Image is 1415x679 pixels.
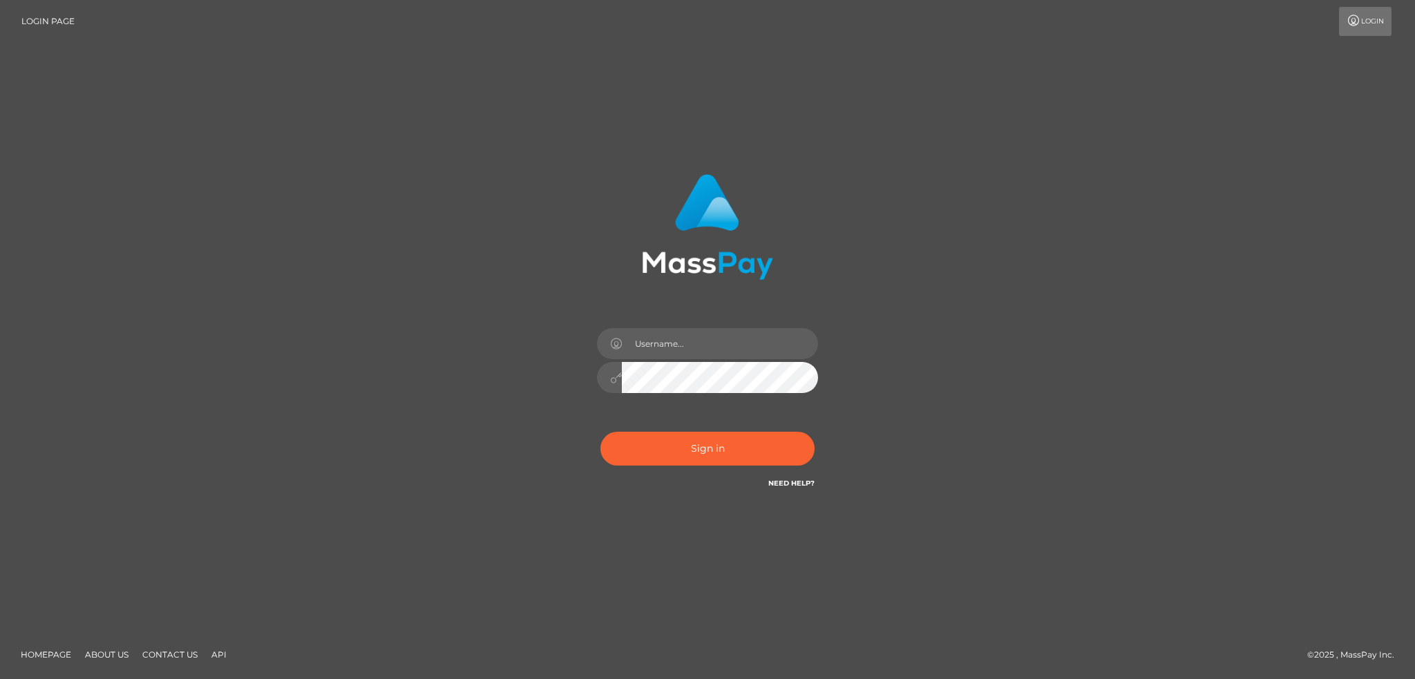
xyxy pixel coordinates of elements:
a: API [206,644,232,665]
a: Homepage [15,644,77,665]
div: © 2025 , MassPay Inc. [1307,647,1405,662]
a: Login [1339,7,1392,36]
a: About Us [79,644,134,665]
button: Sign in [600,432,815,466]
a: Contact Us [137,644,203,665]
img: MassPay Login [642,174,773,280]
a: Need Help? [768,479,815,488]
a: Login Page [21,7,75,36]
input: Username... [622,328,818,359]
